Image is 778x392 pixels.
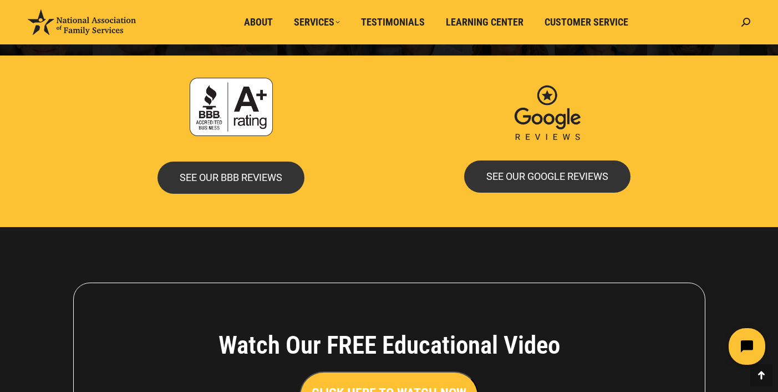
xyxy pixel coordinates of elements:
h4: Watch Our FREE Educational Video [157,330,622,360]
a: Learning Center [438,12,531,33]
img: National Association of Family Services [28,9,136,35]
img: Google Reviews [506,78,589,150]
a: Customer Service [537,12,636,33]
span: SEE OUR BBB REVIEWS [180,173,282,183]
span: SEE OUR GOOGLE REVIEWS [486,172,608,182]
a: SEE OUR GOOGLE REVIEWS [464,160,630,193]
a: Testimonials [353,12,433,33]
a: About [236,12,281,33]
span: Customer Service [545,16,628,28]
img: Accredited A+ with Better Business Bureau [190,78,273,136]
span: Learning Center [446,16,523,28]
span: About [244,16,273,28]
span: Testimonials [361,16,425,28]
iframe: Tidio Chat [582,320,773,373]
span: Services [294,16,340,28]
a: SEE OUR BBB REVIEWS [157,162,304,194]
